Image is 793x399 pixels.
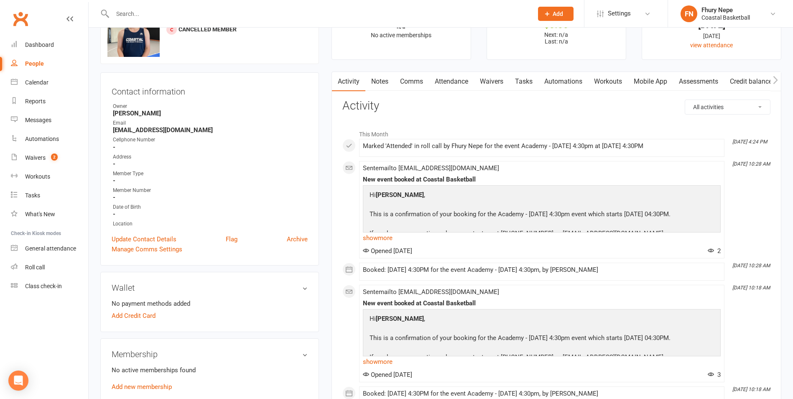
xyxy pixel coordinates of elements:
[25,192,40,199] div: Tasks
[376,315,424,322] strong: [PERSON_NAME]
[342,125,770,139] li: This Month
[708,247,721,255] span: 2
[367,228,673,240] p: If you have any questions please contact us at [PHONE_NUMBER] or [EMAIL_ADDRESS][DOMAIN_NAME].
[10,8,31,29] a: Clubworx
[367,314,673,326] p: Hi ,
[11,130,88,148] a: Automations
[363,164,499,172] span: Sent email to [EMAIL_ADDRESS][DOMAIN_NAME]
[112,299,308,309] li: No payment methods added
[11,186,88,205] a: Tasks
[367,190,673,202] p: Hi ,
[376,191,424,199] strong: [PERSON_NAME]
[429,72,474,91] a: Attendance
[112,234,176,244] a: Update Contact Details
[11,36,88,54] a: Dashboard
[363,247,412,255] span: Opened [DATE]
[11,111,88,130] a: Messages
[367,352,673,364] p: If you have any questions please contact us at [PHONE_NUMBER] or [EMAIL_ADDRESS][DOMAIN_NAME].
[673,72,724,91] a: Assessments
[112,311,156,321] a: Add Credit Card
[681,5,697,22] div: FN
[113,210,308,218] strong: -
[25,98,46,105] div: Reports
[363,371,412,379] span: Opened [DATE]
[25,41,54,48] div: Dashboard
[113,160,308,168] strong: -
[25,245,76,252] div: General attendance
[363,300,721,307] div: New event booked at Coastal Basketball
[363,143,721,150] div: Marked 'Attended' in roll call by Fhury Nepe for the event Academy - [DATE] 4:30pm at [DATE] 4:30PM
[113,170,308,178] div: Member Type
[363,390,721,397] div: Booked: [DATE] 4:30PM for the event Academy - [DATE] 4:30pm, by [PERSON_NAME]
[474,72,509,91] a: Waivers
[363,176,721,183] div: New event booked at Coastal Basketball
[113,187,308,194] div: Member Number
[11,54,88,73] a: People
[608,4,631,23] span: Settings
[112,383,172,391] a: Add new membership
[113,110,308,117] strong: [PERSON_NAME]
[113,102,308,110] div: Owner
[112,244,182,254] a: Manage Comms Settings
[394,72,429,91] a: Comms
[25,154,46,161] div: Waivers
[113,119,308,127] div: Email
[112,84,308,96] h3: Contact information
[732,161,770,167] i: [DATE] 10:28 AM
[112,283,308,292] h3: Wallet
[708,371,721,379] span: 3
[113,153,308,161] div: Address
[367,209,673,221] p: This is a confirmation of your booking for the Academy - [DATE] 4:30pm event which starts [DATE] ...
[25,60,44,67] div: People
[732,386,770,392] i: [DATE] 10:18 AM
[113,177,308,184] strong: -
[538,7,574,21] button: Add
[113,136,308,144] div: Cellphone Number
[11,205,88,224] a: What's New
[538,72,588,91] a: Automations
[332,72,365,91] a: Activity
[11,73,88,92] a: Calendar
[25,283,62,289] div: Class check-in
[495,31,618,45] p: Next: n/a Last: n/a
[11,92,88,111] a: Reports
[363,356,721,368] a: show more
[11,239,88,258] a: General attendance kiosk mode
[732,285,770,291] i: [DATE] 10:18 AM
[701,14,750,21] div: Coastal Basketball
[287,234,308,244] a: Archive
[178,26,237,33] span: Cancelled member
[110,8,527,20] input: Search...
[113,203,308,211] div: Date of Birth
[113,126,308,134] strong: [EMAIL_ADDRESS][DOMAIN_NAME]
[371,32,431,38] span: No active memberships
[51,153,58,161] span: 2
[11,277,88,296] a: Class kiosk mode
[8,371,28,391] div: Open Intercom Messenger
[107,5,160,57] img: image1757406529.png
[732,263,770,269] i: [DATE] 10:28 AM
[11,258,88,277] a: Roll call
[25,136,59,142] div: Automations
[113,194,308,201] strong: -
[112,365,308,375] p: No active memberships found
[25,117,51,123] div: Messages
[25,173,50,180] div: Workouts
[650,31,773,41] div: [DATE]
[25,264,45,271] div: Roll call
[367,333,673,345] p: This is a confirmation of your booking for the Academy - [DATE] 4:30pm event which starts [DATE] ...
[11,167,88,186] a: Workouts
[363,266,721,274] div: Booked: [DATE] 4:30PM for the event Academy - [DATE] 4:30pm, by [PERSON_NAME]
[113,220,308,228] div: Location
[342,100,770,113] h3: Activity
[553,10,563,17] span: Add
[363,232,721,244] a: show more
[628,72,673,91] a: Mobile App
[701,6,750,14] div: Fhury Nepe
[226,234,237,244] a: Flag
[112,350,308,359] h3: Membership
[25,79,48,86] div: Calendar
[509,72,538,91] a: Tasks
[495,20,618,29] div: $0.00
[365,72,394,91] a: Notes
